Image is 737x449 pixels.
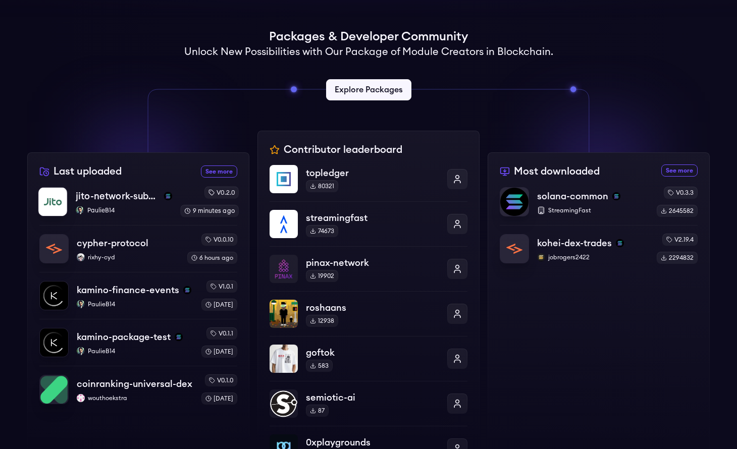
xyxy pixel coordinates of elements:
img: rixhy-cyd [77,253,85,261]
img: jito-network-substreams [38,187,67,216]
a: Explore Packages [326,79,411,100]
div: 80321 [306,180,338,192]
img: cypher-protocol [40,235,68,263]
div: 9 minutes ago [180,205,239,217]
div: v0.1.0 [205,374,237,386]
a: cypher-protocolcypher-protocolrixhy-cydrixhy-cydv0.0.106 hours ago [39,225,237,272]
p: streamingfast [306,211,439,225]
div: 583 [306,360,333,372]
div: 87 [306,405,329,417]
img: goftok [270,345,298,373]
img: semiotic-ai [270,389,298,418]
img: PaulieB14 [76,206,84,214]
a: topledgertopledger80321 [270,165,467,201]
p: wouthoekstra [77,394,193,402]
p: jito-network-substreams [76,189,160,203]
p: PaulieB14 [77,347,193,355]
div: [DATE] [201,392,237,405]
img: solana-common [500,188,529,216]
div: 19902 [306,270,338,282]
img: streamingfast [270,210,298,238]
p: goftok [306,346,439,360]
p: pinax-network [306,256,439,270]
img: PaulieB14 [77,300,85,308]
h2: Unlock New Possibilities with Our Package of Module Creators in Blockchain. [184,45,553,59]
a: coinranking-universal-dexcoinranking-universal-dexwouthoekstrawouthoekstrav0.1.0[DATE] [39,366,237,405]
img: solana [175,333,183,341]
img: solana [612,192,620,200]
div: v1.0.1 [206,280,237,293]
a: solana-commonsolana-commonsolanaStreamingFastv0.3.32645582 [500,187,698,225]
div: [DATE] [201,299,237,311]
a: roshaansroshaans12938 [270,291,467,336]
div: [DATE] [201,346,237,358]
img: kamino-package-test [40,328,68,357]
img: pinax-network [270,255,298,283]
div: 2645582 [657,205,698,217]
p: PaulieB14 [77,300,193,308]
p: kohei-dex-trades [537,236,612,250]
p: topledger [306,166,439,180]
img: solana [164,192,172,200]
div: v0.1.1 [206,327,237,340]
p: kamino-finance-events [77,283,179,297]
img: PaulieB14 [77,347,85,355]
img: solana [616,239,624,247]
img: roshaans [270,300,298,328]
p: coinranking-universal-dex [77,377,192,391]
a: See more recently uploaded packages [201,165,237,178]
img: solana [183,286,191,294]
a: kohei-dex-tradeskohei-dex-tradessolanajobrogers2422jobrogers2422v2.19.42294832 [500,225,698,264]
a: See more most downloaded packages [661,164,698,177]
img: kamino-finance-events [40,282,68,310]
img: jobrogers2422 [537,253,545,261]
img: coinranking-universal-dex [40,375,68,404]
p: cypher-protocol [77,236,148,250]
img: kohei-dex-trades [500,235,529,263]
a: pinax-networkpinax-network19902 [270,246,467,291]
div: 6 hours ago [187,252,237,264]
img: topledger [270,165,298,193]
p: jobrogers2422 [537,253,649,261]
img: wouthoekstra [77,394,85,402]
div: v0.0.10 [201,234,237,246]
p: StreamingFast [537,206,649,214]
a: kamino-finance-eventskamino-finance-eventssolanaPaulieB14PaulieB14v1.0.1[DATE] [39,272,237,319]
a: goftokgoftok583 [270,336,467,381]
div: 12938 [306,315,338,327]
p: kamino-package-test [77,330,171,344]
div: 74673 [306,225,338,237]
div: v0.3.3 [664,187,698,199]
a: kamino-package-testkamino-package-testsolanaPaulieB14PaulieB14v0.1.1[DATE] [39,319,237,366]
p: roshaans [306,301,439,315]
p: PaulieB14 [76,206,172,214]
p: solana-common [537,189,608,203]
div: v2.19.4 [662,234,698,246]
a: streamingfaststreamingfast74673 [270,201,467,246]
a: semiotic-aisemiotic-ai87 [270,381,467,426]
div: v0.2.0 [204,186,239,198]
h1: Packages & Developer Community [269,29,468,45]
a: jito-network-substreamsjito-network-substreamssolanaPaulieB14PaulieB14v0.2.09 minutes ago [38,186,239,225]
div: 2294832 [657,252,698,264]
p: rixhy-cyd [77,253,179,261]
p: semiotic-ai [306,390,439,405]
